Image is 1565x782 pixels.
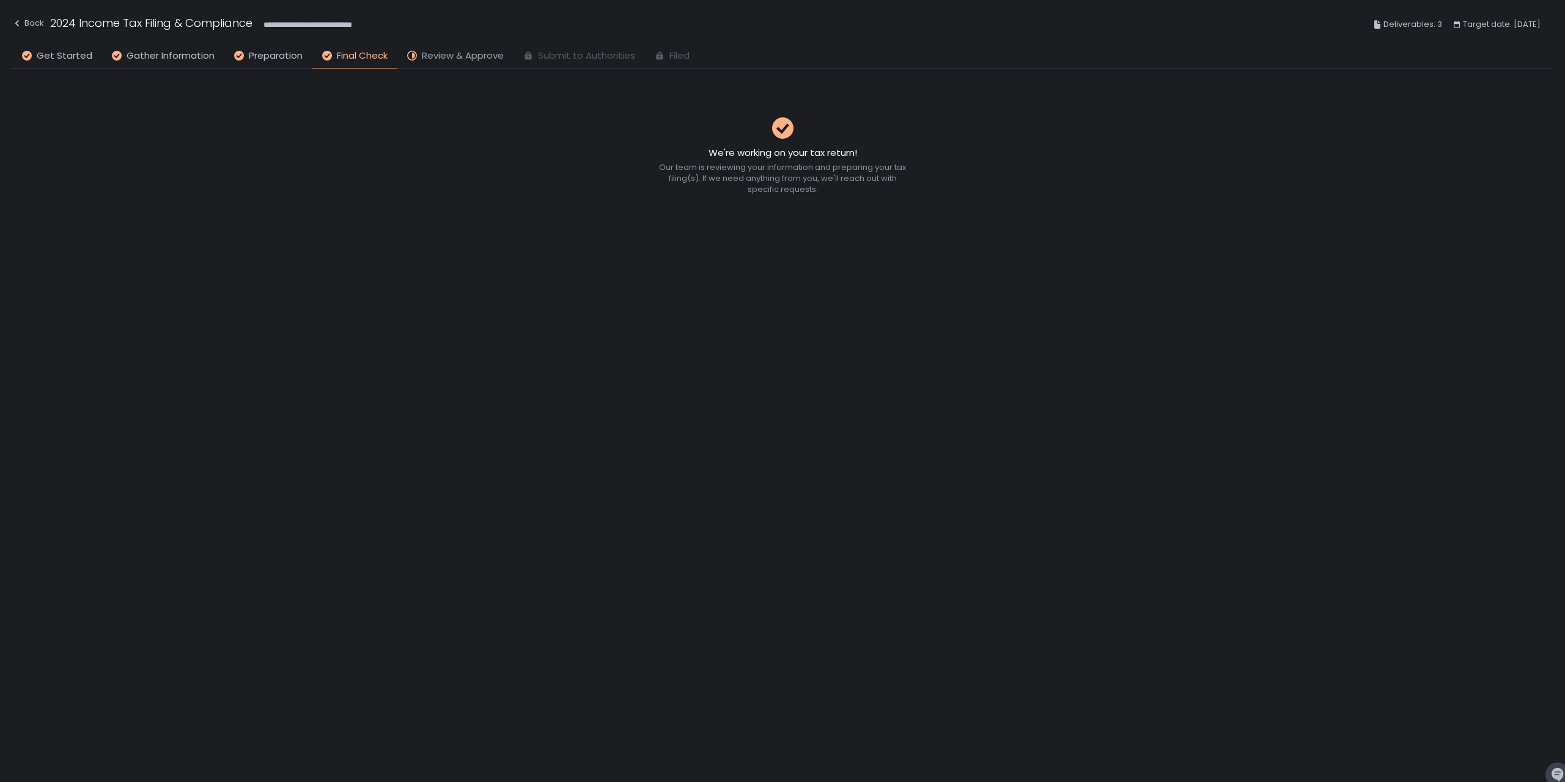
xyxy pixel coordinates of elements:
[12,15,44,35] button: Back
[1383,17,1442,32] span: Deliverables: 3
[127,49,215,63] span: Gather Information
[657,162,908,195] div: Our team is reviewing your information and preparing your tax filing(s). If we need anything from...
[709,146,857,160] h2: We're working on your tax return!
[50,15,252,31] h1: 2024 Income Tax Filing & Compliance
[538,49,635,63] span: Submit to Authorities
[337,49,388,63] span: Final Check
[422,49,504,63] span: Review & Approve
[12,16,44,31] div: Back
[669,49,690,63] span: Filed
[249,49,303,63] span: Preparation
[37,49,92,63] span: Get Started
[1463,17,1541,32] span: Target date: [DATE]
